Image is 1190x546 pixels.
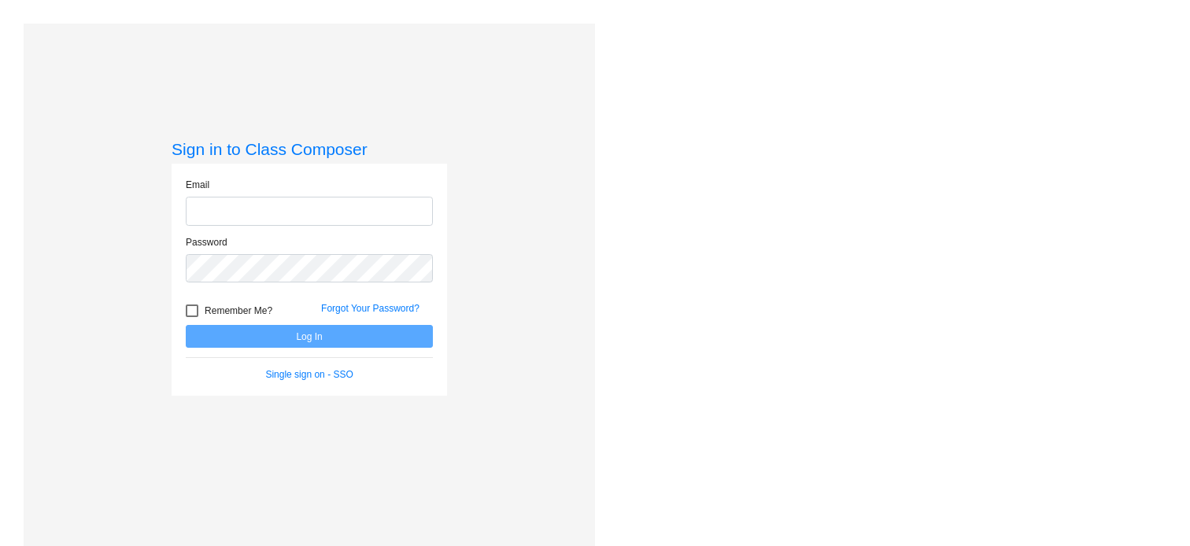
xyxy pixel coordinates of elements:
[186,235,227,249] label: Password
[205,301,272,320] span: Remember Me?
[265,369,353,380] a: Single sign on - SSO
[186,325,433,348] button: Log In
[321,303,419,314] a: Forgot Your Password?
[186,178,209,192] label: Email
[172,139,447,159] h3: Sign in to Class Composer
